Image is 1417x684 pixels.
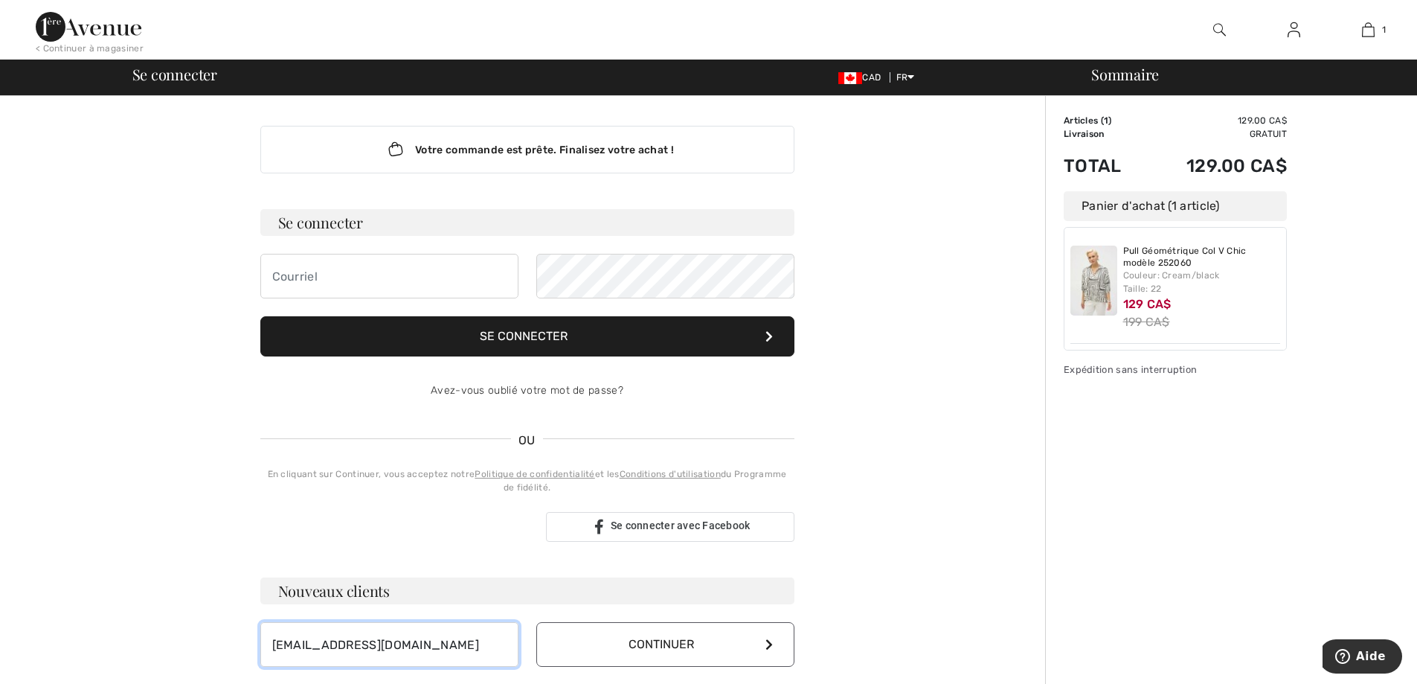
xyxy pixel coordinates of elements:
[1123,246,1281,269] a: Pull Géométrique Col V Chic modèle 252060
[260,209,794,236] h3: Se connecter
[1064,362,1287,377] div: Expédition sans interruption
[1123,269,1281,295] div: Couleur: Cream/black Taille: 22
[536,622,794,667] button: Continuer
[896,72,915,83] span: FR
[611,520,751,531] span: Se connecter avec Facebook
[1145,141,1287,191] td: 129.00 CA$
[431,384,623,397] a: Avez-vous oublié votre mot de passe?
[132,67,217,82] span: Se connecter
[1070,246,1117,316] img: Pull Géométrique Col V Chic modèle 252060
[546,512,794,542] a: Se connecter avec Facebook
[260,316,794,357] button: Se connecter
[838,72,862,84] img: Canadian Dollar
[260,254,518,298] input: Courriel
[36,42,144,55] div: < Continuer à magasiner
[475,469,594,479] a: Politique de confidentialité
[1064,141,1145,191] td: Total
[1064,114,1145,127] td: Articles ( )
[36,12,141,42] img: 1ère Avenue
[1213,21,1226,39] img: recherche
[1145,127,1287,141] td: Gratuit
[260,467,794,494] div: En cliquant sur Continuer, vous acceptez notre et les du Programme de fidélité.
[253,511,542,543] iframe: Bouton "Se connecter avec Google"
[1362,21,1375,39] img: Mon panier
[1123,297,1172,311] span: 129 CA$
[838,72,887,83] span: CAD
[260,622,518,667] input: Courriel
[1064,127,1145,141] td: Livraison
[1123,315,1170,329] s: 199 CA$
[1276,21,1312,39] a: Se connecter
[260,578,794,604] h3: Nouveaux clients
[1382,23,1386,36] span: 1
[1323,639,1402,677] iframe: Ouvre un widget dans lequel vous pouvez trouver plus d’informations
[1064,191,1287,221] div: Panier d'achat (1 article)
[511,432,543,450] span: OU
[1073,67,1408,82] div: Sommaire
[1145,114,1287,127] td: 129.00 CA$
[620,469,721,479] a: Conditions d'utilisation
[1331,21,1404,39] a: 1
[1104,115,1108,126] span: 1
[260,126,794,173] div: Votre commande est prête. Finalisez votre achat !
[1288,21,1300,39] img: Mes infos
